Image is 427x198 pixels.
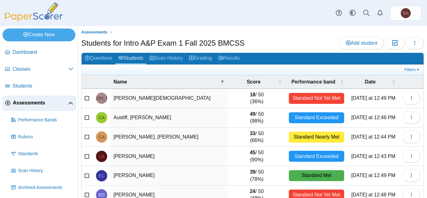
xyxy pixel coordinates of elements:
span: Assessments [81,30,108,34]
span: Emma Coughlan [98,174,104,178]
h1: Students for Intro A&P Exam 1 Fall 2025 BMCSS [81,38,244,48]
a: Brent Adams [390,6,421,21]
span: Brent Adams [403,11,409,15]
span: Date [365,79,376,84]
span: Score [247,79,260,84]
span: Add student [346,40,377,46]
time: Sep 8, 2025 at 12:49 PM [351,173,395,178]
a: Classes [3,62,76,77]
div: Standard Exceeded [289,151,344,162]
a: Performance Bands [9,113,76,128]
span: Richard Darr [98,193,105,197]
td: / 50 (98%) [228,108,285,128]
a: Students [115,53,146,64]
a: Filters [403,67,422,73]
span: Cooper Austiff [98,115,104,120]
a: Archived Assessments [9,180,76,195]
td: / 50 (90%) [228,147,285,166]
a: Alerts [373,6,387,20]
a: Students [3,79,76,94]
span: Standards [18,151,73,157]
span: Scan History [18,168,73,174]
td: [PERSON_NAME] [110,166,228,185]
td: [PERSON_NAME][DEMOGRAPHIC_DATA] [110,89,228,108]
b: 49 [250,111,255,117]
time: Sep 8, 2025 at 12:44 PM [351,134,395,140]
td: [PERSON_NAME], [PERSON_NAME] [110,128,228,147]
a: Scan History [146,53,186,64]
span: Dashboard [13,49,73,56]
time: Sep 8, 2025 at 12:43 PM [351,154,395,159]
div: Standard Nearly Met [289,132,344,143]
time: Sep 8, 2025 at 12:48 PM [351,192,395,197]
b: 18 [250,92,255,97]
div: Standard Met [289,170,344,181]
a: Add student [339,37,384,49]
span: Leah Beaupre [99,154,104,159]
a: Dashboard [3,45,76,60]
span: Name [113,79,127,84]
a: Scan History [9,163,76,178]
span: Students [13,83,73,89]
a: Standards [9,146,76,161]
td: [PERSON_NAME] [110,147,228,166]
b: 24 [250,189,255,194]
span: Performance band : Activate to sort [340,75,344,89]
td: / 50 (66%) [228,128,285,147]
span: Rubrics [18,134,73,140]
span: Performance band [291,79,335,84]
span: Score : Activate to sort [278,75,282,89]
a: Results [215,53,243,64]
span: Brent Adams [401,8,411,18]
span: Cooper Austin [98,135,104,139]
span: Performance Bands [18,117,73,123]
b: 33 [250,131,255,136]
a: Questions [82,53,115,64]
b: 45 [250,150,255,155]
td: / 50 (36%) [228,89,285,108]
a: Create New [3,28,75,41]
div: Standard Exceeded [289,112,344,123]
time: Sep 8, 2025 at 12:49 PM [351,95,395,101]
span: Name : Activate to invert sorting [220,75,224,89]
span: Assessments [13,99,68,106]
span: Classes [13,66,68,73]
time: Sep 8, 2025 at 12:46 PM [351,115,395,120]
td: / 50 (78%) [228,166,285,185]
a: Assessments [3,96,76,111]
span: Jesus Arenas [83,96,119,100]
b: 39 [250,169,255,175]
a: Rubrics [9,129,76,145]
a: Assessments [80,28,109,36]
span: Archived Assessments [18,185,73,191]
a: PaperScorer [3,17,65,23]
td: Austiff, [PERSON_NAME] [110,108,228,128]
img: PaperScorer [3,3,65,22]
div: Standard Not Yet Met [289,93,344,104]
span: Date : Activate to sort [392,75,395,89]
a: Grading [186,53,215,64]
